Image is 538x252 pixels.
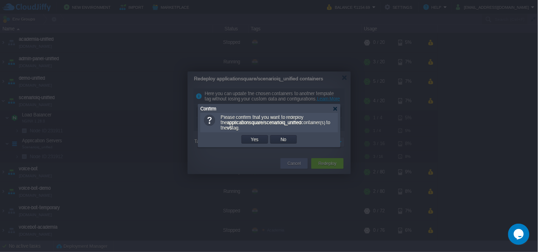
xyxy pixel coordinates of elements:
button: Yes [249,136,261,143]
span: Confirm [200,106,216,111]
b: applicationsquare/scenarioiq_unified [227,120,301,125]
iframe: chat widget [508,224,531,245]
span: Please confirm that you want to redeploy the container(s) to the tag. [221,115,331,131]
button: No [279,136,289,143]
b: v6 [227,125,232,131]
